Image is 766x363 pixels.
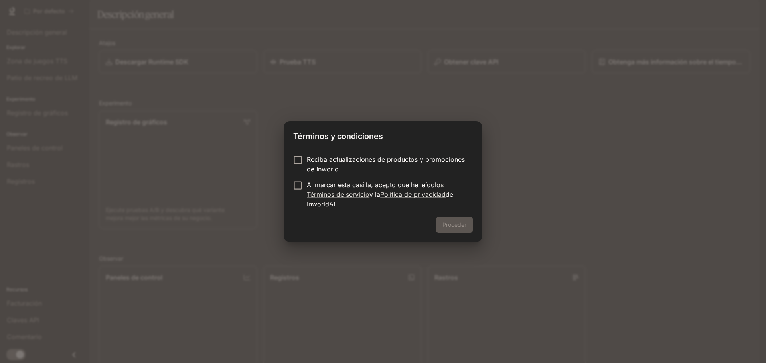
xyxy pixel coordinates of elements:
a: los Términos de servicio [307,181,444,198]
a: Política de privacidad [380,190,446,198]
font: Términos y condiciones [293,131,383,141]
font: y la [369,190,380,198]
font: de InworldAI . [307,190,453,208]
font: Reciba actualizaciones de productos y promociones de Inworld. [307,155,465,173]
font: Al marcar esta casilla, acepto que he leído [307,181,435,189]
